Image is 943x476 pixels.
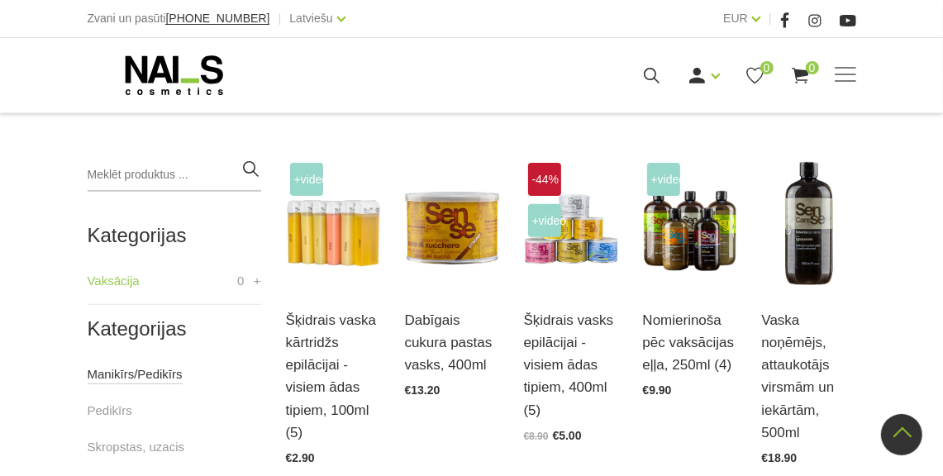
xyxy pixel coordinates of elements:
[165,12,269,25] a: [PHONE_NUMBER]
[723,8,748,28] a: EUR
[289,8,332,28] a: Latviešu
[760,61,774,74] span: 0
[254,271,261,291] a: +
[806,61,819,74] span: 0
[88,225,261,246] h2: Kategorijas
[528,163,561,196] span: -44%
[528,204,561,237] span: +Video
[88,159,261,192] input: Meklēt produktus ...
[88,364,183,384] a: Manikīrs/Pedikīrs
[88,437,185,457] a: Skropstas, uzacis
[88,401,132,421] a: Pedikīrs
[524,309,618,421] a: Šķidrais vasks epilācijai - visiem ādas tipiem, 400ml (5)
[405,383,441,397] span: €13.20
[88,318,261,340] h2: Kategorijas
[286,451,315,464] span: €2.90
[647,163,680,196] span: +Video
[553,429,582,442] span: €5.00
[405,309,499,377] a: Dabīgais cukura pastas vasks, 400ml
[524,159,618,288] img: Šķidrie vaski epilācijai - visiem ādas tipiem:Šīs formulas sastāvā ir sveķu maisījums, kas esteri...
[762,309,856,444] a: Vaska noņēmējs, attaukotājs virsmām un iekārtām, 500ml
[769,8,772,29] span: |
[762,159,856,288] img: Vaska noņēmējs šķīdinātājs virsmām un iekārtāmLīdzeklis, kas perfekti notīra vaska atliekas no ie...
[745,65,765,86] a: 0
[643,159,737,288] img: Nomierinoša pēcvaksācijas eļļaŠīs eļļas ideāli piemērotas maigai ādas apstrādei pēc vaksācijas, s...
[643,309,737,377] a: Nomierinoša pēc vaksācijas eļļa, 250ml (4)
[405,159,499,288] img: Cukura pastaEpilācija ar cukura pastas vasku ir manuāla un dabiska matiņu noņemšanas metode, neli...
[286,309,380,444] a: Šķidrais vaska kārtridžs epilācijai - visiem ādas tipiem, 100ml (5)
[643,383,672,397] span: €9.90
[286,159,380,288] img: Šķidrie vaski epilācijai - visiem ādas tipiem: Šīs formulas sastāvā ir sveķu maisījums, kas ester...
[762,451,798,464] span: €18.90
[88,271,140,291] a: Vaksācija
[524,431,549,442] span: €8.90
[88,8,270,29] div: Zvani un pasūti
[278,8,281,29] span: |
[790,65,811,86] a: 0
[237,271,244,291] span: 0
[290,163,323,196] span: +Video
